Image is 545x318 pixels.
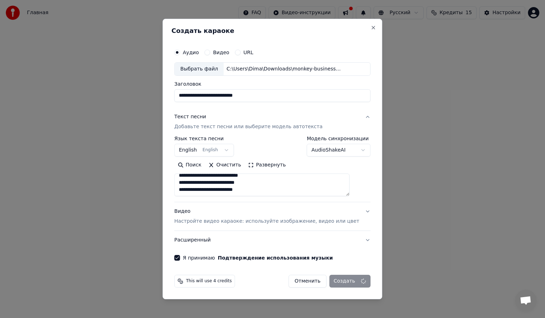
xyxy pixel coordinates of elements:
[183,50,199,55] label: Аудио
[174,136,370,202] div: Текст песниДобавьте текст песни или выберите модель автотекста
[307,136,371,141] label: Модель синхронизации
[174,218,359,225] p: Настройте видео караоке: используйте изображение, видео или цвет
[174,159,205,171] button: Поиск
[243,50,253,55] label: URL
[174,113,206,120] div: Текст песни
[174,208,359,225] div: Видео
[174,136,234,141] label: Язык текста песни
[213,50,229,55] label: Видео
[244,159,289,171] button: Развернуть
[224,66,344,73] div: C:\Users\Dima\Downloads\monkey-business-sextet-обама.mp3
[218,255,333,260] button: Я принимаю
[186,278,232,284] span: This will use 4 credits
[205,159,245,171] button: Очистить
[174,123,323,130] p: Добавьте текст песни или выберите модель автотекста
[174,231,370,249] button: Расширенный
[174,108,370,136] button: Текст песниДобавьте текст песни или выберите модель автотекста
[171,28,373,34] h2: Создать караоке
[183,255,333,260] label: Я принимаю
[288,275,326,288] button: Отменить
[174,81,370,86] label: Заголовок
[175,63,224,75] div: Выбрать файл
[174,202,370,231] button: ВидеоНастройте видео караоке: используйте изображение, видео или цвет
